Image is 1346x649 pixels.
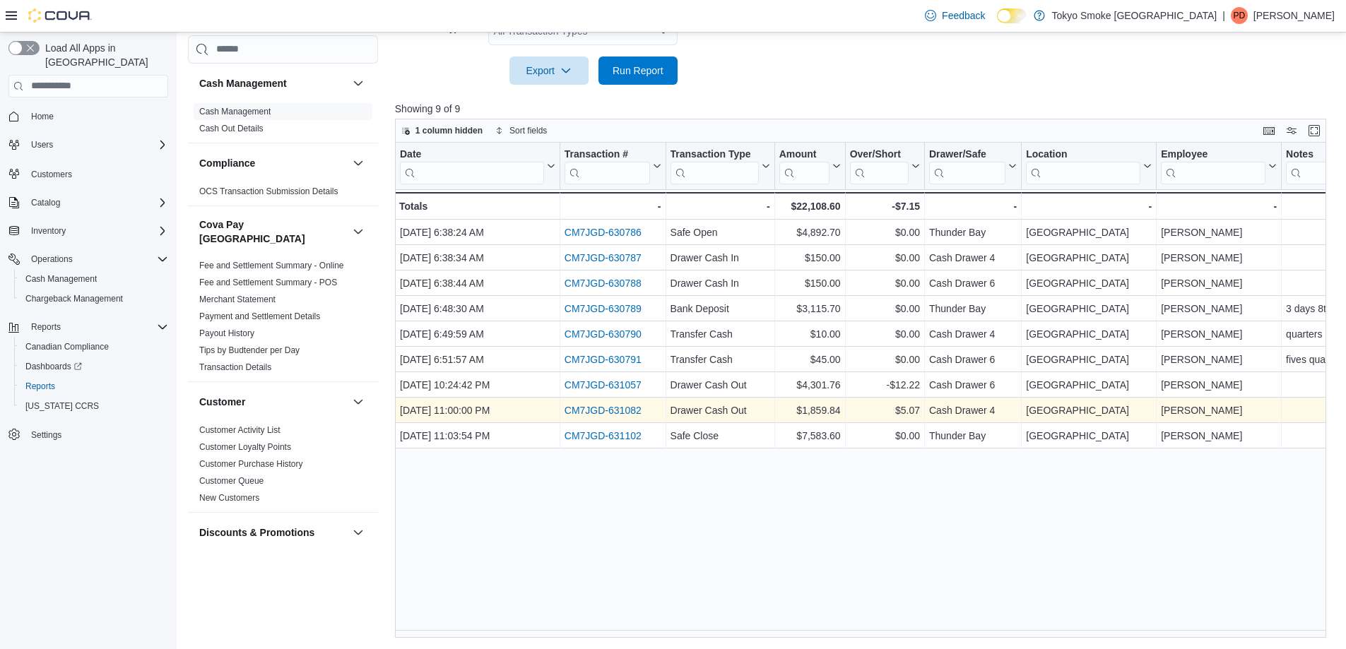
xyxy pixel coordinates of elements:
[565,354,642,365] a: CM7JGD-630791
[400,351,555,368] div: [DATE] 6:51:57 AM
[199,261,344,270] a: Fee and Settlement Summary - Online
[613,64,663,78] span: Run Report
[25,427,67,443] a: Settings
[929,148,1005,162] div: Drawer/Safe
[25,194,66,211] button: Catalog
[1161,300,1277,317] div: [PERSON_NAME]
[929,376,1017,393] div: Cash Drawer 6
[849,275,919,292] div: $0.00
[565,430,642,441] a: CM7JGD-631102
[1261,122,1277,139] button: Keyboard shortcuts
[3,163,174,184] button: Customers
[25,222,71,239] button: Inventory
[199,76,347,90] button: Cash Management
[25,136,59,153] button: Users
[350,75,367,92] button: Cash Management
[14,337,174,357] button: Canadian Compliance
[509,56,589,85] button: Export
[779,148,829,184] div: Amount
[779,148,829,162] div: Amount
[400,224,555,241] div: [DATE] 6:38:24 AM
[199,493,259,503] a: New Customers
[199,76,287,90] h3: Cash Management
[20,398,105,415] a: [US_STATE] CCRS
[3,135,174,155] button: Users
[31,321,61,333] span: Reports
[565,405,642,416] a: CM7JGD-631082
[400,402,555,419] div: [DATE] 11:00:00 PM
[1161,249,1277,266] div: [PERSON_NAME]
[400,427,555,444] div: [DATE] 11:03:54 PM
[929,249,1017,266] div: Cash Drawer 4
[400,148,544,184] div: Date
[849,148,908,184] div: Over/Short
[20,378,61,395] a: Reports
[188,257,378,381] div: Cova Pay [GEOGRAPHIC_DATA]
[400,376,555,393] div: [DATE] 10:24:42 PM
[14,289,174,309] button: Chargeback Management
[779,300,840,317] div: $3,115.70
[25,222,168,239] span: Inventory
[849,148,908,162] div: Over/Short
[1026,249,1152,266] div: [GEOGRAPHIC_DATA]
[199,218,347,246] h3: Cova Pay [GEOGRAPHIC_DATA]
[779,224,840,241] div: $4,892.70
[20,358,88,375] a: Dashboards
[1026,376,1152,393] div: [GEOGRAPHIC_DATA]
[399,198,555,215] div: Totals
[199,345,300,355] a: Tips by Budtender per Day
[670,148,758,184] div: Transaction Type
[199,106,271,117] span: Cash Management
[25,426,168,443] span: Settings
[188,103,378,143] div: Cash Management
[779,275,840,292] div: $150.00
[199,294,276,305] span: Merchant Statement
[20,398,168,415] span: Washington CCRS
[25,400,99,412] span: [US_STATE] CCRS
[490,122,553,139] button: Sort fields
[20,338,114,355] a: Canadian Compliance
[849,402,919,419] div: $5.07
[199,124,264,133] a: Cash Out Details
[1026,326,1152,343] div: [GEOGRAPHIC_DATA]
[929,275,1017,292] div: Cash Drawer 6
[1026,427,1152,444] div: [GEOGRAPHIC_DATA]
[670,275,769,292] div: Drawer Cash In
[400,300,555,317] div: [DATE] 6:48:30 AM
[1026,351,1152,368] div: [GEOGRAPHIC_DATA]
[1161,224,1277,241] div: [PERSON_NAME]
[350,524,367,541] button: Discounts & Promotions
[199,277,337,288] span: Fee and Settlement Summary - POS
[25,273,97,285] span: Cash Management
[25,341,109,352] span: Canadian Compliance
[199,525,347,540] button: Discounts & Promotions
[670,300,769,317] div: Bank Deposit
[31,197,60,208] span: Catalog
[849,249,919,266] div: $0.00
[25,194,168,211] span: Catalog
[929,427,1017,444] div: Thunder Bay
[1161,198,1277,215] div: -
[350,155,367,172] button: Compliance
[14,376,174,396] button: Reports
[396,122,488,139] button: 1 column hidden
[199,186,338,197] span: OCS Transaction Submission Details
[28,8,92,23] img: Cova
[199,459,303,469] a: Customer Purchase History
[31,225,66,237] span: Inventory
[849,148,919,184] button: Over/Short
[20,358,168,375] span: Dashboards
[929,351,1017,368] div: Cash Drawer 6
[1161,351,1277,368] div: [PERSON_NAME]
[25,251,168,268] span: Operations
[929,300,1017,317] div: Thunder Bay
[1231,7,1248,24] div: Peter Doerpinghaus
[598,56,678,85] button: Run Report
[779,249,840,266] div: $150.00
[929,326,1017,343] div: Cash Drawer 4
[400,148,544,162] div: Date
[1161,275,1277,292] div: [PERSON_NAME]
[1222,7,1225,24] p: |
[400,249,555,266] div: [DATE] 6:38:34 AM
[25,318,168,335] span: Reports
